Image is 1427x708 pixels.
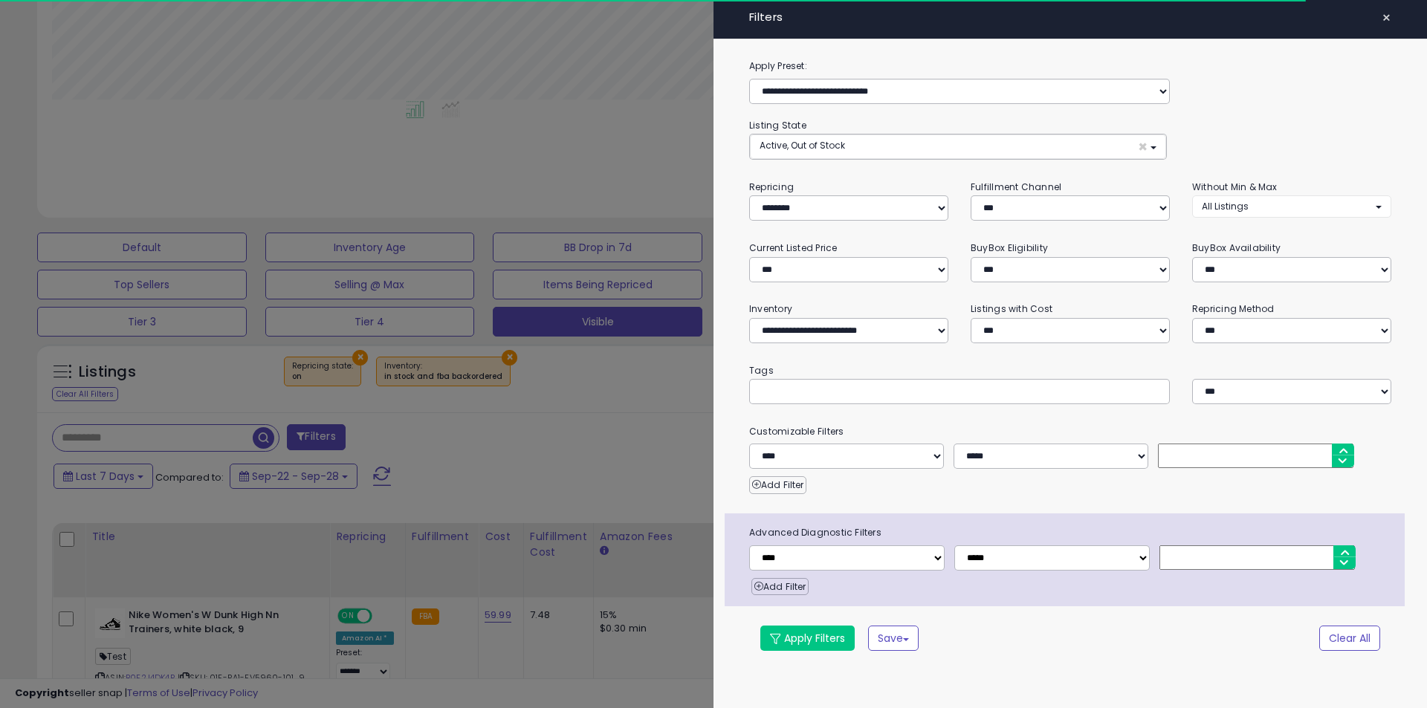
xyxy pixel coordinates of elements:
small: Tags [738,363,1402,379]
button: Add Filter [749,476,806,494]
span: × [1382,7,1391,28]
button: Clear All [1319,626,1380,651]
small: Fulfillment Channel [971,181,1061,193]
button: Apply Filters [760,626,855,651]
span: × [1138,139,1148,155]
small: BuyBox Availability [1192,241,1281,254]
button: All Listings [1192,195,1391,217]
h4: Filters [749,11,1391,24]
small: Listing State [749,119,806,131]
small: Repricing Method [1192,302,1275,315]
button: Add Filter [751,578,809,596]
small: Customizable Filters [738,423,1402,440]
small: Current Listed Price [749,241,837,254]
small: Listings with Cost [971,302,1052,315]
button: × [1376,7,1397,28]
span: Active, Out of Stock [760,139,845,152]
small: BuyBox Eligibility [971,241,1048,254]
small: Without Min & Max [1192,181,1278,193]
span: Advanced Diagnostic Filters [738,524,1405,541]
small: Inventory [749,302,792,315]
small: Repricing [749,181,794,193]
label: Apply Preset: [738,58,1402,74]
button: Save [868,626,919,651]
span: All Listings [1202,200,1249,212]
button: Active, Out of Stock × [750,134,1166,159]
